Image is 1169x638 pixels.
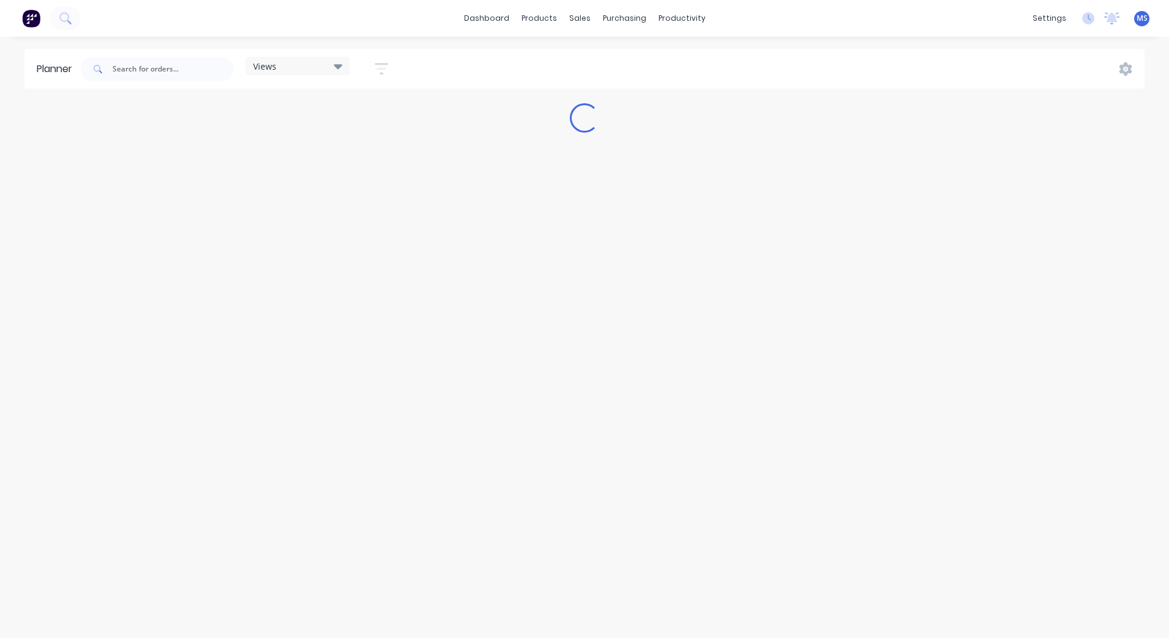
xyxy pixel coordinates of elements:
[458,9,515,28] a: dashboard
[515,9,563,28] div: products
[597,9,652,28] div: purchasing
[652,9,712,28] div: productivity
[1027,9,1072,28] div: settings
[1137,13,1148,24] span: MS
[37,62,78,76] div: Planner
[253,60,276,73] span: Views
[22,9,40,28] img: Factory
[563,9,597,28] div: sales
[112,57,234,81] input: Search for orders...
